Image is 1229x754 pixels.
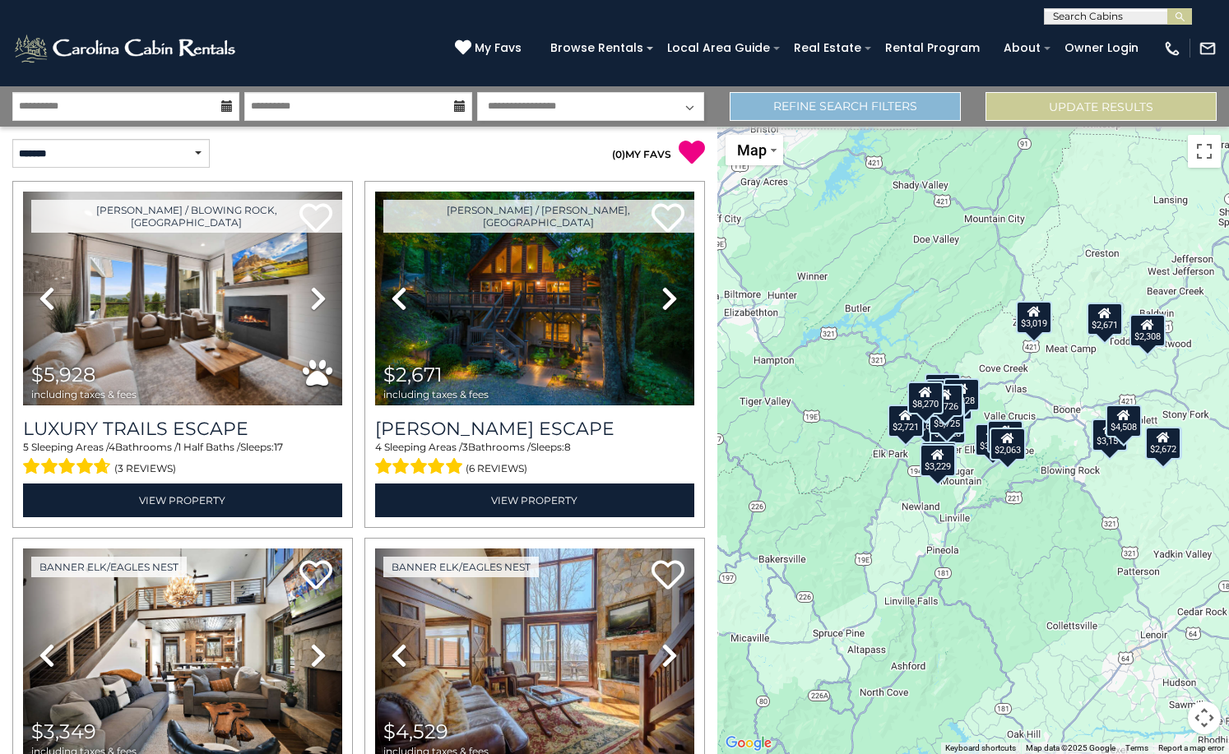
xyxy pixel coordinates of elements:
[1026,743,1115,752] span: Map data ©2025 Google
[23,418,342,440] a: Luxury Trails Escape
[919,444,955,477] div: $3,229
[31,719,96,743] span: $3,349
[383,557,539,577] a: Banner Elk/Eagles Nest
[930,411,966,444] div: $2,128
[929,401,965,434] div: $5,725
[986,92,1217,121] button: Update Results
[995,35,1049,61] a: About
[786,35,870,61] a: Real Estate
[652,558,684,594] a: Add to favorites
[737,141,767,159] span: Map
[909,404,945,437] div: $3,607
[921,441,957,474] div: $2,454
[274,441,283,453] span: 17
[23,192,342,405] img: thumbnail_168695581.jpeg
[1199,39,1217,58] img: mail-regular-white.png
[375,483,694,517] a: View Property
[1129,314,1165,347] div: $2,308
[1125,743,1148,752] a: Terms (opens in new tab)
[1086,303,1122,335] div: $2,671
[1158,743,1224,752] a: Report a map error
[383,719,448,743] span: $4,529
[12,32,240,65] img: White-1-2.png
[462,441,468,453] span: 3
[114,458,176,479] span: (3 reviews)
[1188,701,1221,734] button: Map camera controls
[726,135,783,165] button: Change map style
[475,39,522,57] span: My Favs
[31,389,137,400] span: including taxes & fees
[23,483,342,517] a: View Property
[1092,418,1128,451] div: $3,151
[383,389,489,400] span: including taxes & fees
[299,558,332,594] a: Add to favorites
[375,192,694,405] img: thumbnail_168627805.jpeg
[944,378,980,411] div: $3,928
[383,363,443,386] span: $2,671
[31,557,187,577] a: Banner Elk/Eagles Nest
[564,441,571,453] span: 8
[375,440,694,479] div: Sleeping Areas / Bathrooms / Sleeps:
[925,372,961,405] div: $1,492
[975,423,1011,456] div: $3,490
[877,35,988,61] a: Rental Program
[721,733,776,754] img: Google
[1056,35,1147,61] a: Owner Login
[1016,301,1052,334] div: $3,019
[730,92,961,121] a: Refine Search Filters
[612,148,625,160] span: ( )
[1144,427,1180,460] div: $2,672
[31,363,95,386] span: $5,928
[375,441,382,453] span: 4
[989,427,1025,460] div: $2,063
[888,405,924,437] div: $2,721
[612,148,671,160] a: (0)MY FAVS
[1188,135,1221,168] button: Toggle fullscreen view
[659,35,778,61] a: Local Area Guide
[1146,426,1182,459] div: $5,928
[945,742,1016,754] button: Keyboard shortcuts
[31,200,342,233] a: [PERSON_NAME] / Blowing Rock, [GEOGRAPHIC_DATA]
[907,382,944,414] div: $8,270
[1163,39,1181,58] img: phone-regular-white.png
[1145,426,1181,459] div: $4,041
[987,420,1023,453] div: $1,953
[109,441,115,453] span: 4
[455,39,526,58] a: My Favs
[375,418,694,440] h3: Todd Escape
[178,441,240,453] span: 1 Half Baths /
[1105,404,1141,437] div: $4,508
[615,148,622,160] span: 0
[721,733,776,754] a: Open this area in Google Maps (opens a new window)
[466,458,527,479] span: (6 reviews)
[383,200,694,233] a: [PERSON_NAME] / [PERSON_NAME], [GEOGRAPHIC_DATA]
[927,384,963,417] div: $2,726
[23,441,29,453] span: 5
[375,418,694,440] a: [PERSON_NAME] Escape
[23,440,342,479] div: Sleeping Areas / Bathrooms / Sleeps:
[542,35,652,61] a: Browse Rentals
